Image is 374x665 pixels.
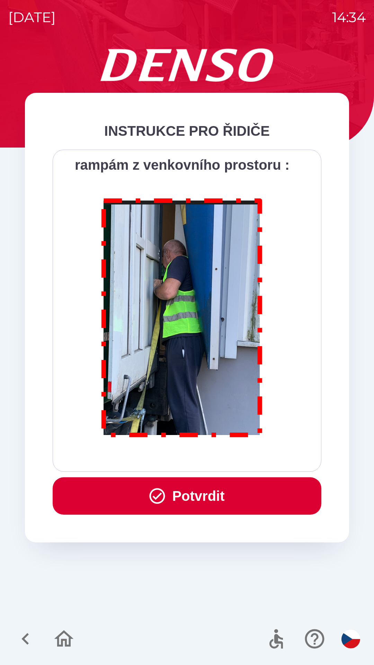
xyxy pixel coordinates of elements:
[53,477,321,515] button: Potvrdit
[341,630,360,648] img: cs flag
[25,48,349,82] img: Logo
[332,7,366,28] p: 14:34
[93,189,271,444] img: M8MNayrTL6gAAAABJRU5ErkJggg==
[53,121,321,141] div: INSTRUKCE PRO ŘIDIČE
[8,7,56,28] p: [DATE]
